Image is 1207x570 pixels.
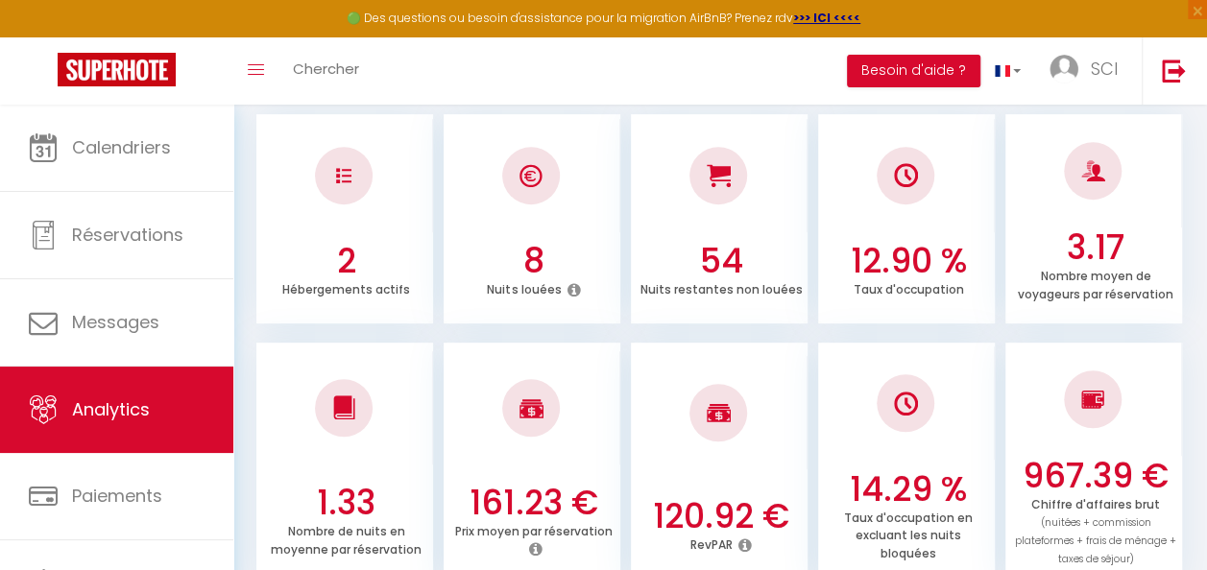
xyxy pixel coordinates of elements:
[844,506,973,562] p: Taux d'occupation en excluant les nuits bloquées
[1014,456,1176,496] h3: 967.39 €
[827,469,989,510] h3: 14.29 %
[1081,388,1105,411] img: NO IMAGE
[278,37,374,105] a: Chercher
[455,519,613,539] p: Prix moyen par réservation
[271,519,422,558] p: Nombre de nuits en moyenne par réservation
[282,277,410,297] p: Hébergements actifs
[58,53,176,86] img: Super Booking
[1015,515,1176,566] span: (nuitées + commission plateformes + frais de ménage + taxes de séjour)
[640,496,802,536] h3: 120.92 €
[853,277,963,297] p: Taux d'occupation
[72,484,162,508] span: Paiements
[1014,227,1176,268] h3: 3.17
[793,10,860,26] a: >>> ICI <<<<
[1050,55,1078,83] img: ...
[452,483,615,523] h3: 161.23 €
[1018,264,1173,302] p: Nombre moyen de voyageurs par réservation
[1091,57,1118,81] span: SCI
[640,277,802,297] p: Nuits restantes non louées
[1162,59,1186,83] img: logout
[827,241,989,281] h3: 12.90 %
[72,223,183,247] span: Réservations
[487,277,561,297] p: Nuits louées
[265,483,427,523] h3: 1.33
[847,55,980,87] button: Besoin d'aide ?
[894,392,918,416] img: NO IMAGE
[72,397,150,421] span: Analytics
[1035,37,1142,105] a: ... SCI
[690,533,733,553] p: RevPAR
[265,241,427,281] h3: 2
[640,241,802,281] h3: 54
[1015,492,1176,567] p: Chiffre d'affaires brut
[72,310,159,334] span: Messages
[293,59,359,79] span: Chercher
[336,168,351,183] img: NO IMAGE
[72,135,171,159] span: Calendriers
[452,241,615,281] h3: 8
